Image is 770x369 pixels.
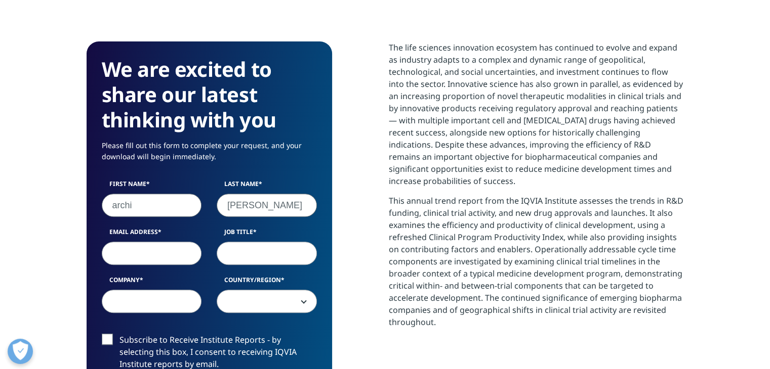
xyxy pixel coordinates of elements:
p: Please fill out this form to complete your request, and your download will begin immediately. [102,140,317,170]
p: This annual trend report from the IQVIA Institute assesses the trends in R&D funding, clinical tr... [389,195,684,336]
p: The life sciences innovation ecosystem has continued to evolve and expand as industry adapts to a... [389,41,684,195]
label: First Name [102,179,202,194]
label: Last Name [217,179,317,194]
label: Country/Region [217,275,317,290]
label: Email Address [102,227,202,242]
button: Open Preferences [8,339,33,364]
h3: We are excited to share our latest thinking with you [102,57,317,132]
label: Job Title [217,227,317,242]
label: Company [102,275,202,290]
